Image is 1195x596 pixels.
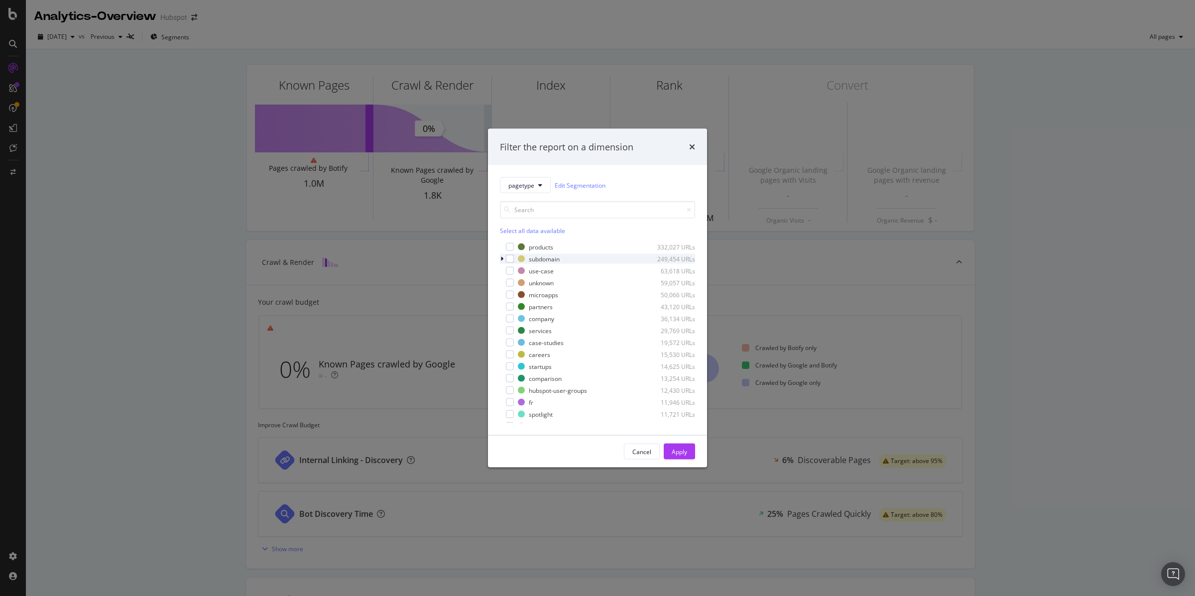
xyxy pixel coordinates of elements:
[646,242,695,251] div: 332,027 URLs
[488,128,707,468] div: modal
[646,398,695,406] div: 11,946 URLs
[529,326,552,335] div: services
[529,278,554,287] div: unknown
[689,140,695,153] div: times
[646,326,695,335] div: 29,769 URLs
[646,278,695,287] div: 59,057 URLs
[555,180,605,190] a: Edit Segmentation
[529,242,553,251] div: products
[529,362,552,370] div: startups
[500,140,633,153] div: Filter the report on a dimension
[529,374,562,382] div: comparison
[624,444,660,460] button: Cancel
[529,290,558,299] div: microapps
[529,422,548,430] div: pricing
[646,386,695,394] div: 12,430 URLs
[529,386,587,394] div: hubspot-user-groups
[529,338,564,347] div: case-studies
[632,447,651,456] div: Cancel
[529,266,554,275] div: use-case
[508,181,534,189] span: pagetype
[646,410,695,418] div: 11,721 URLs
[646,338,695,347] div: 19,572 URLs
[646,266,695,275] div: 63,618 URLs
[529,302,553,311] div: partners
[529,398,533,406] div: fr
[500,177,551,193] button: pagetype
[646,362,695,370] div: 14,625 URLs
[529,350,550,358] div: careers
[646,254,695,263] div: 249,454 URLs
[672,447,687,456] div: Apply
[646,302,695,311] div: 43,120 URLs
[646,350,695,358] div: 15,530 URLs
[664,444,695,460] button: Apply
[646,290,695,299] div: 50,066 URLs
[529,254,560,263] div: subdomain
[1161,562,1185,586] div: Open Intercom Messenger
[646,374,695,382] div: 13,254 URLs
[529,410,553,418] div: spotlight
[646,314,695,323] div: 36,134 URLs
[500,227,695,235] div: Select all data available
[500,201,695,219] input: Search
[646,422,695,430] div: 11,122 URLs
[529,314,554,323] div: company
